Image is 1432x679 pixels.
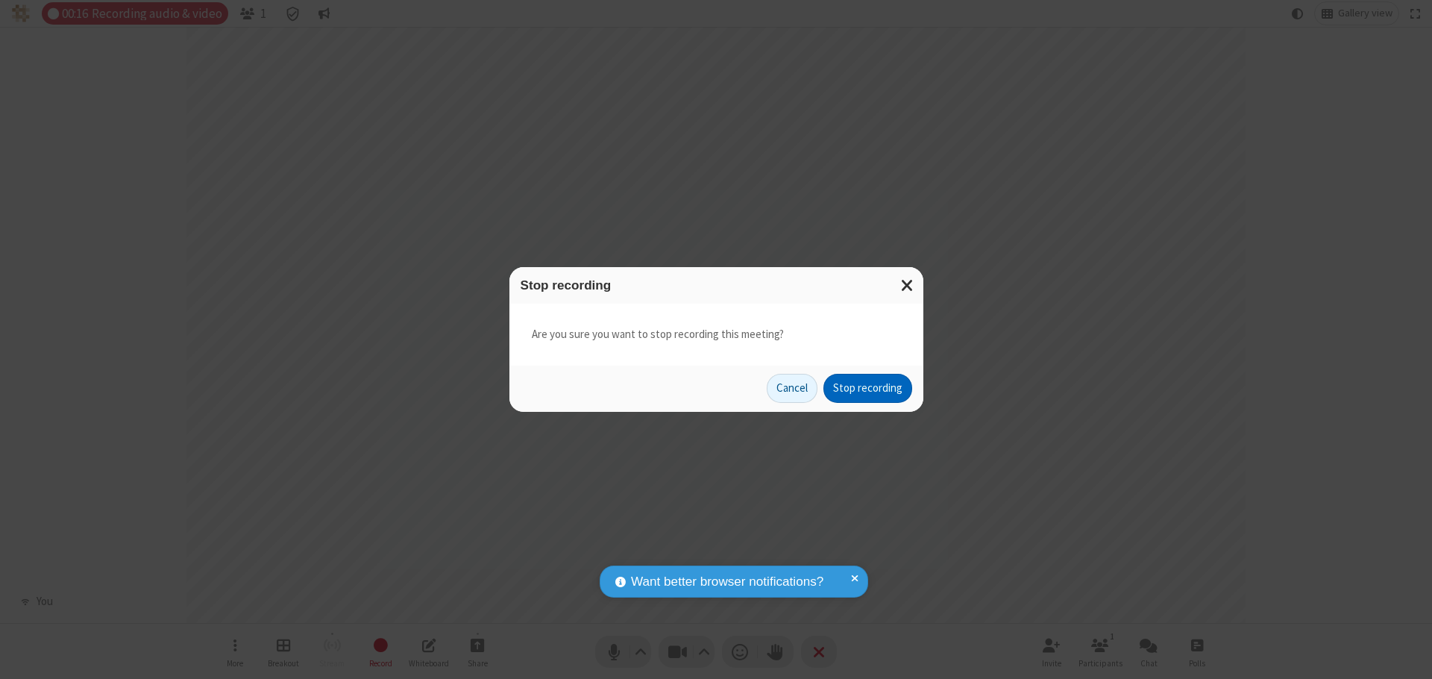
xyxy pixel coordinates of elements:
h3: Stop recording [521,278,912,292]
button: Close modal [892,267,923,304]
div: Are you sure you want to stop recording this meeting? [509,304,923,366]
button: Stop recording [823,374,912,404]
button: Cancel [767,374,817,404]
span: Want better browser notifications? [631,572,823,592]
